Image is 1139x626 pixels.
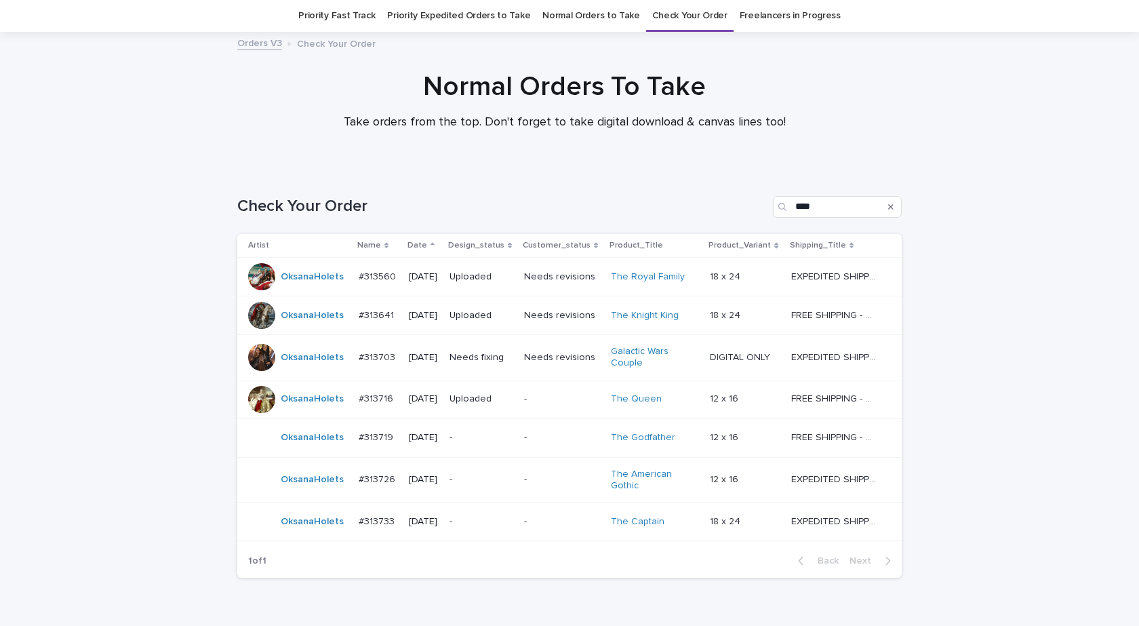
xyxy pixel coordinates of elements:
[281,516,344,528] a: OksanaHolets
[524,393,600,405] p: -
[791,349,879,364] p: EXPEDITED SHIPPING - preview in 1 business day; delivery up to 5 business days after your approval.
[611,432,675,444] a: The Godfather
[357,238,381,253] p: Name
[409,393,439,405] p: [DATE]
[449,393,513,405] p: Uploaded
[449,352,513,364] p: Needs fixing
[237,35,282,50] a: Orders V3
[449,310,513,321] p: Uploaded
[710,349,773,364] p: DIGITAL ONLY
[281,432,344,444] a: OksanaHolets
[237,418,902,457] tr: OksanaHolets #313719#313719 [DATE]--The Godfather 12 x 1612 x 16 FREE SHIPPING - preview in 1-2 b...
[791,269,879,283] p: EXPEDITED SHIPPING - preview in 1 business day; delivery up to 5 business days after your approval.
[237,380,902,418] tr: OksanaHolets #313716#313716 [DATE]Uploaded-The Queen 12 x 1612 x 16 FREE SHIPPING - preview in 1-...
[708,238,771,253] p: Product_Variant
[710,429,741,444] p: 12 x 16
[237,503,902,541] tr: OksanaHolets #313733#313733 [DATE]--The Captain 18 x 2418 x 24 EXPEDITED SHIPPING - preview in 1 ...
[791,513,879,528] p: EXPEDITED SHIPPING - preview in 1 business day; delivery up to 5 business days after your approval.
[787,555,844,567] button: Back
[791,307,879,321] p: FREE SHIPPING - preview in 1-2 business days, after your approval delivery will take 5-10 b.d.
[524,516,600,528] p: -
[523,238,591,253] p: Customer_status
[409,271,439,283] p: [DATE]
[297,35,376,50] p: Check Your Order
[710,391,741,405] p: 12 x 16
[409,352,439,364] p: [DATE]
[524,271,600,283] p: Needs revisions
[359,471,398,486] p: #313726
[237,296,902,335] tr: OksanaHolets #313641#313641 [DATE]UploadedNeeds revisionsThe Knight King 18 x 2418 x 24 FREE SHIP...
[359,513,397,528] p: #313733
[611,271,685,283] a: The Royal Family
[409,474,439,486] p: [DATE]
[409,432,439,444] p: [DATE]
[524,474,600,486] p: -
[449,474,513,486] p: -
[233,71,897,103] h1: Normal Orders To Take
[610,238,663,253] p: Product_Title
[359,429,396,444] p: #313719
[844,555,902,567] button: Next
[237,197,767,216] h1: Check Your Order
[294,115,836,130] p: Take orders from the top. Don't forget to take digital download & canvas lines too!
[449,432,513,444] p: -
[524,352,600,364] p: Needs revisions
[710,269,743,283] p: 18 x 24
[281,271,344,283] a: OksanaHolets
[611,516,664,528] a: The Captain
[790,238,846,253] p: Shipping_Title
[248,238,269,253] p: Artist
[448,238,504,253] p: Design_status
[359,307,397,321] p: #313641
[810,556,839,566] span: Back
[524,310,600,321] p: Needs revisions
[237,457,902,503] tr: OksanaHolets #313726#313726 [DATE]--The American Gothic 12 x 1612 x 16 EXPEDITED SHIPPING - previ...
[237,335,902,380] tr: OksanaHolets #313703#313703 [DATE]Needs fixingNeeds revisionsGalactic Wars Couple DIGITAL ONLYDIG...
[524,432,600,444] p: -
[710,513,743,528] p: 18 x 24
[611,346,696,369] a: Galactic Wars Couple
[409,516,439,528] p: [DATE]
[237,258,902,296] tr: OksanaHolets #313560#313560 [DATE]UploadedNeeds revisionsThe Royal Family 18 x 2418 x 24 EXPEDITE...
[791,391,879,405] p: FREE SHIPPING - preview in 1-2 business days, after your approval delivery will take 5-10 b.d.
[449,516,513,528] p: -
[237,545,277,578] p: 1 of 1
[791,429,879,444] p: FREE SHIPPING - preview in 1-2 business days, after your approval delivery will take 5-10 b.d.
[710,471,741,486] p: 12 x 16
[449,271,513,283] p: Uploaded
[611,310,679,321] a: The Knight King
[359,349,398,364] p: #313703
[359,391,396,405] p: #313716
[359,269,399,283] p: #313560
[409,310,439,321] p: [DATE]
[773,196,902,218] input: Search
[791,471,879,486] p: EXPEDITED SHIPPING - preview in 1 business day; delivery up to 5 business days after your approval.
[710,307,743,321] p: 18 x 24
[850,556,879,566] span: Next
[281,474,344,486] a: OksanaHolets
[407,238,427,253] p: Date
[281,310,344,321] a: OksanaHolets
[611,393,662,405] a: The Queen
[281,352,344,364] a: OksanaHolets
[611,469,696,492] a: The American Gothic
[281,393,344,405] a: OksanaHolets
